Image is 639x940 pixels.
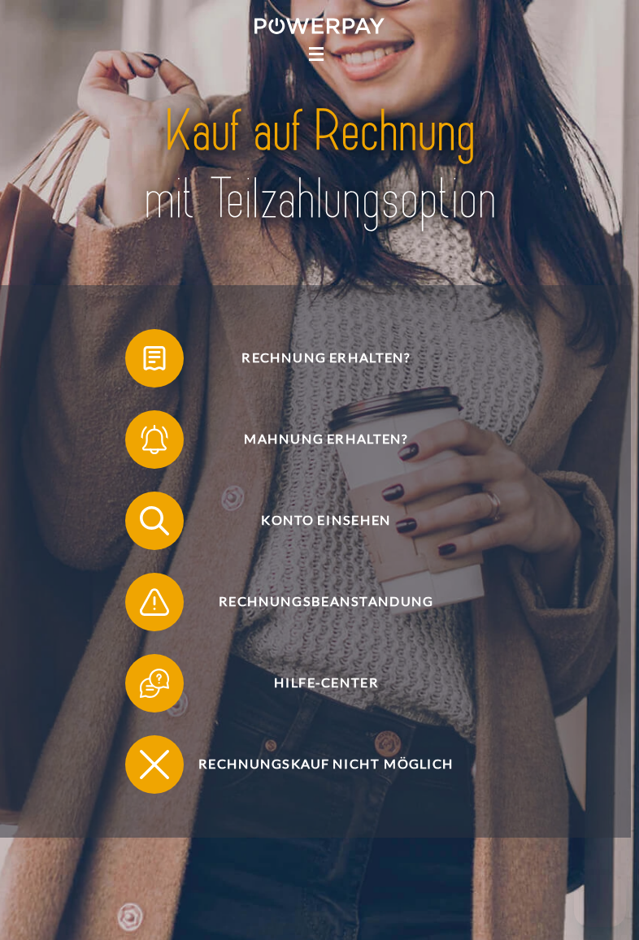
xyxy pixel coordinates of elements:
button: Mahnung erhalten? [125,410,506,469]
img: qb_bill.svg [137,340,173,376]
img: qb_close.svg [137,746,173,782]
span: Mahnung erhalten? [147,410,506,469]
span: Konto einsehen [147,492,506,550]
button: Rechnungskauf nicht möglich [125,735,506,794]
a: Rechnungsbeanstandung [104,570,527,635]
iframe: Schaltfläche zum Öffnen des Messaging-Fensters [574,875,626,927]
img: qb_warning.svg [137,583,173,620]
button: Hilfe-Center [125,654,506,713]
button: Rechnungsbeanstandung [125,573,506,631]
img: qb_help.svg [137,665,173,701]
img: logo-powerpay-white.svg [254,18,385,34]
span: Rechnungsbeanstandung [147,573,506,631]
span: Hilfe-Center [147,654,506,713]
span: Rechnungskauf nicht möglich [147,735,506,794]
a: Rechnung erhalten? [104,326,527,391]
a: Hilfe-Center [104,651,527,716]
img: qb_bell.svg [137,421,173,457]
img: qb_search.svg [137,502,173,539]
span: Rechnung erhalten? [147,329,506,388]
a: Mahnung erhalten? [104,407,527,472]
button: Rechnung erhalten? [125,329,506,388]
a: Rechnungskauf nicht möglich [104,732,527,797]
button: Konto einsehen [125,492,506,550]
img: title-powerpay_de.svg [101,94,537,236]
a: Konto einsehen [104,488,527,553]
